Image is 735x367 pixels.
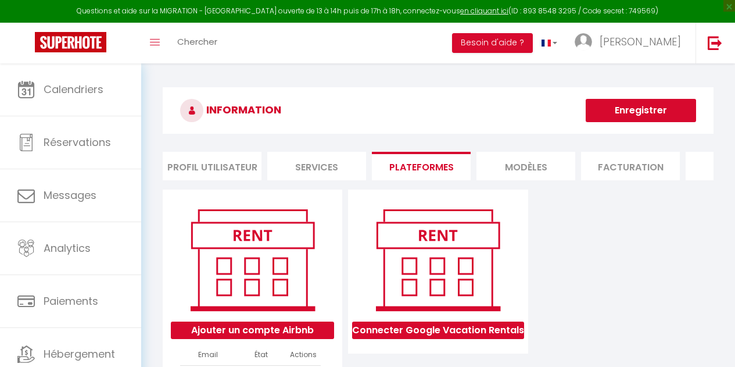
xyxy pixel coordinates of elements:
[460,6,508,16] a: en cliquant ici
[44,241,91,255] span: Analytics
[708,35,722,50] img: logout
[163,152,261,180] li: Profil Utilisateur
[236,345,286,365] th: État
[285,345,320,365] th: Actions
[566,23,695,63] a: ... [PERSON_NAME]
[163,87,714,134] h3: INFORMATION
[600,34,681,49] span: [PERSON_NAME]
[575,33,592,51] img: ...
[581,152,680,180] li: Facturation
[171,322,334,339] button: Ajouter un compte Airbnb
[177,35,217,48] span: Chercher
[452,33,533,53] button: Besoin d'aide ?
[44,188,96,202] span: Messages
[44,347,115,361] span: Hébergement
[168,23,226,63] a: Chercher
[44,135,111,149] span: Réservations
[476,152,575,180] li: MODÈLES
[686,318,735,367] iframe: LiveChat chat widget
[352,322,524,339] button: Connecter Google Vacation Rentals
[180,345,236,365] th: Email
[372,152,471,180] li: Plateformes
[267,152,366,180] li: Services
[586,99,696,122] button: Enregistrer
[364,204,512,316] img: rent.png
[35,32,106,52] img: Super Booking
[178,204,327,316] img: rent.png
[44,294,98,308] span: Paiements
[44,82,103,97] span: Calendriers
